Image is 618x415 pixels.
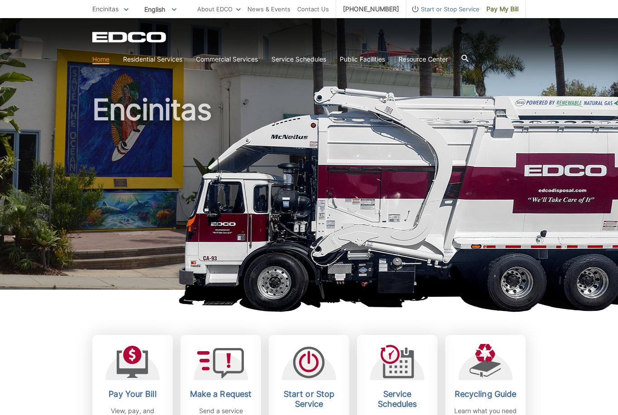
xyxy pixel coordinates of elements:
[399,54,448,64] a: Resource Center
[340,54,385,64] a: Public Facilities
[486,4,518,14] span: Pay My Bill
[123,54,182,64] a: Residential Services
[92,95,526,294] h1: Encinitas
[271,54,326,64] a: Service Schedules
[364,389,431,409] h2: Service Schedules
[197,4,241,14] a: About EDCO
[276,389,342,409] h2: Start or Stop Service
[138,2,183,17] span: English
[92,5,119,13] span: Encinitas
[187,389,254,399] h2: Make a Request
[196,54,258,64] a: Commercial Services
[247,4,290,14] a: News & Events
[92,32,167,43] a: EDCD logo. Return to the homepage.
[92,54,109,64] a: Home
[452,389,519,399] h2: Recycling Guide
[99,389,166,399] h2: Pay Your Bill
[297,4,329,14] a: Contact Us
